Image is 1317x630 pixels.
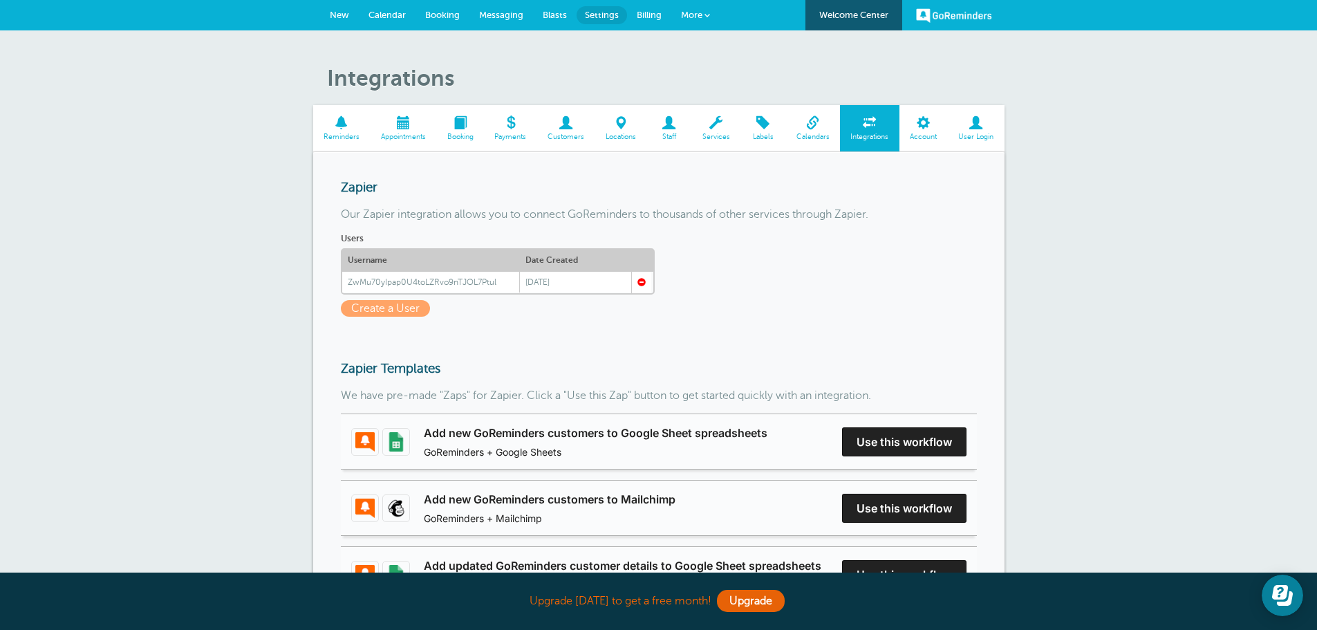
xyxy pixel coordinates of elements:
[341,233,977,243] h4: Users
[653,133,684,141] span: Staff
[948,105,1005,151] a: User Login
[341,361,977,376] h3: Zapier Templates
[637,10,662,20] span: Billing
[519,250,631,270] div: Date Created
[792,133,833,141] span: Calendars
[899,105,948,151] a: Account
[341,389,977,402] p: We have pre-made "Zaps" for Zapier. Click a "Use this Zap" button to get started quickly with an ...
[906,133,941,141] span: Account
[785,105,840,151] a: Calendars
[602,133,640,141] span: Locations
[341,180,977,195] h3: Zapier
[341,300,430,317] span: Create a User
[313,105,371,151] a: Reminders
[537,105,595,151] a: Customers
[543,10,567,20] span: Blasts
[341,302,436,315] a: Create a User
[747,133,778,141] span: Labels
[698,133,734,141] span: Services
[595,105,647,151] a: Locations
[313,586,1005,616] div: Upgrade [DATE] to get a free month!
[691,105,740,151] a: Services
[1262,575,1303,616] iframe: Resource center
[330,10,349,20] span: New
[646,105,691,151] a: Staff
[320,133,364,141] span: Reminders
[436,105,484,151] a: Booking
[368,10,406,20] span: Calendar
[425,10,460,20] span: Booking
[577,6,627,24] a: Settings
[479,10,523,20] span: Messaging
[342,272,519,293] div: ZwMu70yIpap0U4toLZRvo9nTJOL7Ptul
[681,10,702,20] span: More
[955,133,998,141] span: User Login
[847,133,893,141] span: Integrations
[377,133,429,141] span: Appointments
[717,590,785,612] a: Upgrade
[342,250,519,270] div: Username
[544,133,588,141] span: Customers
[341,208,977,221] p: Our Zapier integration allows you to connect GoReminders to thousands of other services through Z...
[585,10,619,20] span: Settings
[370,105,436,151] a: Appointments
[443,133,477,141] span: Booking
[491,133,530,141] span: Payments
[327,65,1005,91] h1: Integrations
[519,272,631,293] div: [DATE]
[484,105,537,151] a: Payments
[740,105,785,151] a: Labels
